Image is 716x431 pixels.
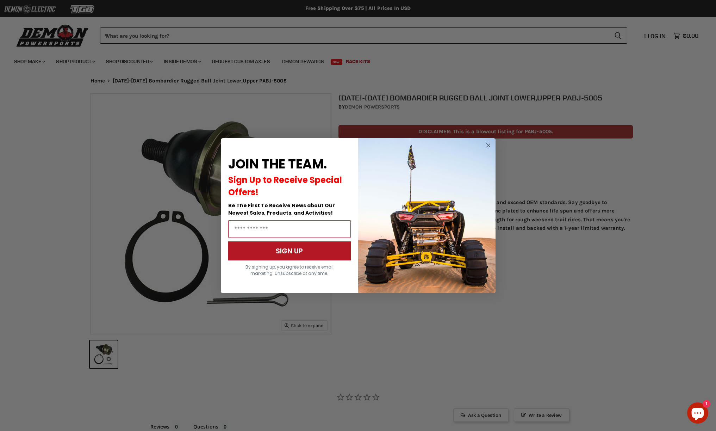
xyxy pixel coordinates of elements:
[228,220,351,238] input: Email Address
[228,241,351,260] button: SIGN UP
[245,264,334,276] span: By signing up, you agree to receive email marketing. Unsubscribe at any time.
[228,202,335,216] span: Be The First To Receive News about Our Newest Sales, Products, and Activities!
[228,155,327,173] span: JOIN THE TEAM.
[358,138,496,293] img: a9095488-b6e7-41ba-879d-588abfab540b.jpeg
[685,402,710,425] inbox-online-store-chat: Shopify online store chat
[228,174,342,198] span: Sign Up to Receive Special Offers!
[484,141,493,150] button: Close dialog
